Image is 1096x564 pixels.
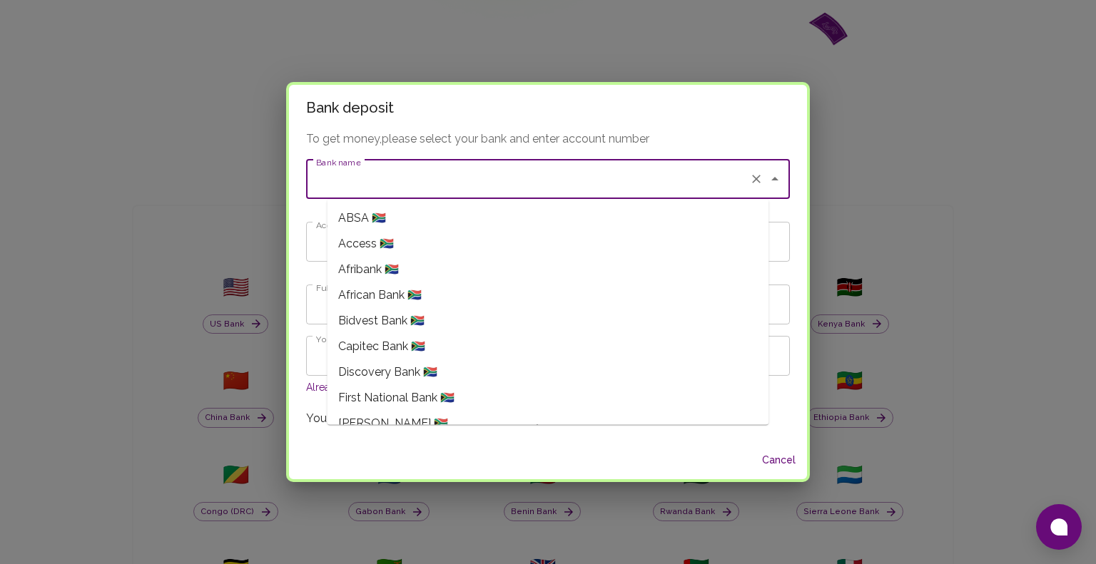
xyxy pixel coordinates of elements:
[306,410,790,427] p: You will get $9.00 equivalent in local currency.
[316,282,355,294] label: Full name
[338,338,425,355] span: Capitec Bank 🇿🇦
[338,287,422,304] span: African Bank 🇿🇦
[338,364,437,381] span: Discovery Bank 🇿🇦
[746,169,766,189] button: Clear
[338,210,386,227] span: ABSA 🇿🇦
[316,156,360,168] label: Bank name
[338,415,448,432] span: [PERSON_NAME] 🇿🇦
[756,447,801,473] button: Cancel
[338,235,394,252] span: Access 🇿🇦
[316,333,368,345] label: Your address
[306,380,592,394] button: Already have an account? Sign in to use saved account details
[289,85,807,130] h2: Bank deposit
[306,130,790,148] p: To get money, please select your bank and enter account number
[338,261,399,278] span: Afribank 🇿🇦
[338,312,425,329] span: Bidvest Bank 🇿🇦
[765,169,785,189] button: Close
[1036,504,1082,550] button: Open chat window
[316,219,384,231] label: Account Number
[338,389,455,406] span: First National Bank 🇿🇦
